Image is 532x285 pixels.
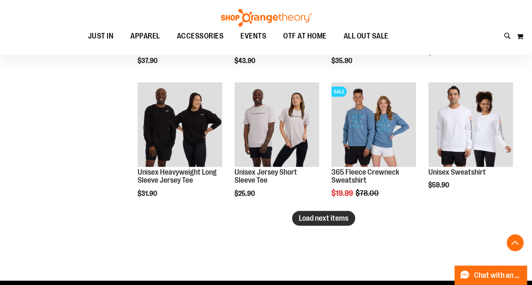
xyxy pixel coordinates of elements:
a: Unisex Sweatshirt [428,82,513,168]
div: product [327,78,420,219]
button: Chat with an Expert [455,266,527,285]
span: $78.00 [356,189,380,197]
span: $35.90 [331,57,353,65]
a: Unisex Heavyweight Long Sleeve Jersey Tee [138,168,217,185]
span: $37.90 [138,57,159,65]
div: product [424,78,517,211]
span: ACCESSORIES [177,27,224,46]
span: JUST IN [88,27,114,46]
span: $19.99 [331,189,354,197]
span: SALE [331,87,347,97]
span: $59.90 [428,181,450,189]
span: $43.90 [234,57,256,65]
a: Unisex Jersey Short Sleeve Tee [234,168,297,185]
span: APPAREL [130,27,160,46]
img: OTF Unisex Jersey SS Tee Grey [234,82,319,167]
a: Unisex Sweatshirt [428,168,486,176]
a: 365 Fleece Crewneck Sweatshirt [331,168,399,185]
a: OTF Unisex Heavyweight Long Sleeve Jersey Tee Black [138,82,222,168]
span: Load next items [299,214,348,222]
div: product [230,78,323,219]
span: $25.90 [234,190,256,197]
button: Back To Top [507,234,524,251]
button: Load next items [292,211,355,226]
img: Unisex Sweatshirt [428,82,513,167]
img: OTF Unisex Heavyweight Long Sleeve Jersey Tee Black [138,82,222,167]
span: EVENTS [240,27,266,46]
img: Shop Orangetheory [220,9,313,27]
div: product [133,78,226,219]
a: 365 Fleece Crewneck SweatshirtSALE [331,82,416,168]
span: Chat with an Expert [474,271,522,280]
span: OTF AT HOME [283,27,327,46]
span: $31.90 [138,190,158,197]
span: ALL OUT SALE [344,27,389,46]
img: 365 Fleece Crewneck Sweatshirt [331,82,416,167]
a: OTF Unisex Jersey SS Tee Grey [234,82,319,168]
